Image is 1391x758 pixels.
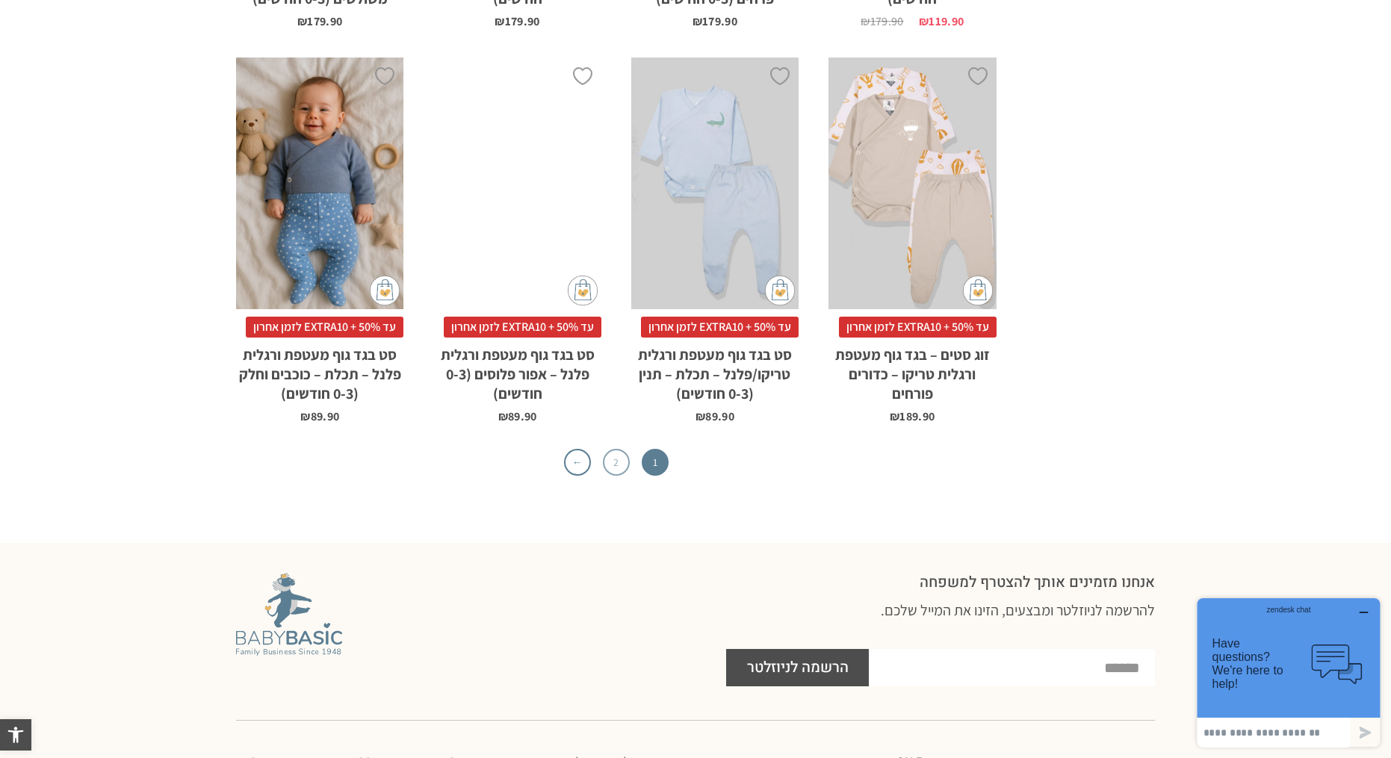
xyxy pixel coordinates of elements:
img: cat-mini-atc.png [963,276,993,305]
span: ₪ [495,13,504,29]
button: הרשמה לניוזלטר [726,649,869,686]
bdi: 179.90 [861,13,903,29]
span: הרשמה לניוזלטר [747,649,849,686]
a: סט בגד גוף מעטפת ורגלית פלנל - תכלת - כוכבים וחלק (0-3 חודשים) עד 50% + EXTRA10 לזמן אחרוןסט בגד ... [236,58,403,423]
bdi: 89.90 [498,408,537,424]
span: ₪ [919,13,929,29]
span: ₪ [695,408,705,424]
h2: סט בגד גוף מעטפת ורגלית פלנל – אפור פלוסים (0-3 חודשים) [433,338,601,403]
a: זוג סטים - בגד גוף מעטפת ורגלית טריקו - כדורים פורחים עד 50% + EXTRA10 לזמן אחרוןזוג סטים – בגד ג... [828,58,996,423]
span: ₪ [498,408,508,424]
bdi: 179.90 [693,13,737,29]
span: עד 50% + EXTRA10 לזמן אחרון [839,317,997,338]
span: 1 [642,449,669,476]
a: סט בגד גוף מעטפת ורגלית טריקו/פלנל - תכלת - תנין (0-3 חודשים) עד 50% + EXTRA10 לזמן אחרוןסט בגד ג... [631,58,799,423]
a: סט בגד גוף מעטפת ורגלית פלנל - אפור פלוסים (0-3 חודשים) עד 50% + EXTRA10 לזמן אחרוןסט בגד גוף מעט... [433,58,601,423]
img: cat-mini-atc.png [765,276,795,305]
img: Baby Basic מבית אריה בגדים לתינוקות [236,573,342,656]
bdi: 189.90 [890,408,935,424]
a: ← [564,449,591,476]
h2: סט בגד גוף מעטפת ורגלית טריקו/פלנל – תכלת – תנין (0-3 חודשים) [631,338,799,403]
h2: אנחנו מזמינים אותך להצטרף למשפחה [726,573,1155,592]
span: ₪ [297,13,307,29]
img: cat-mini-atc.png [370,276,400,305]
span: עד 50% + EXTRA10 לזמן אחרון [444,317,601,338]
span: ₪ [861,13,870,29]
iframe: Opens a widget where you can chat to one of our agents [1192,592,1386,753]
a: 2 [603,449,630,476]
span: ₪ [300,408,310,424]
h2: זוג סטים – בגד גוף מעטפת ורגלית טריקו – כדורים פורחים [828,338,996,403]
span: ₪ [890,408,899,424]
nav: עימוד מוצר [236,449,996,476]
bdi: 179.90 [297,13,342,29]
bdi: 89.90 [695,408,734,424]
bdi: 179.90 [495,13,539,29]
span: עד 50% + EXTRA10 לזמן אחרון [246,317,403,338]
span: עד 50% + EXTRA10 לזמן אחרון [641,317,799,338]
img: cat-mini-atc.png [568,276,598,305]
bdi: 119.90 [919,13,964,29]
h2: סט בגד גוף מעטפת ורגלית פלנל – תכלת – כוכבים וחלק (0-3 חודשים) [236,338,403,403]
h3: להרשמה לניוזלטר ומבצעים, הזינו את המייל שלכם. [726,600,1155,641]
bdi: 89.90 [300,408,339,424]
span: ₪ [693,13,702,29]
